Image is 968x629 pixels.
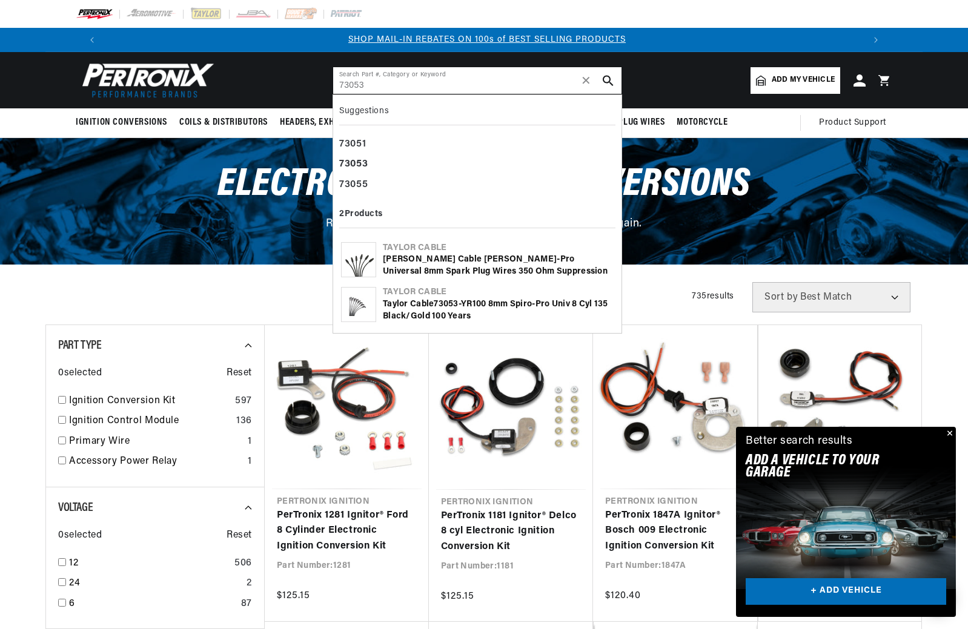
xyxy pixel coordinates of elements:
summary: Coils & Distributors [173,108,274,137]
a: + ADD VEHICLE [746,578,946,605]
summary: Ignition Conversions [76,108,173,137]
img: Pertronix [76,59,215,101]
a: Ignition Control Module [69,413,231,429]
div: 87 [241,596,252,612]
span: 0 selected [58,528,102,544]
span: Spark Plug Wires [591,116,665,129]
b: 73053 [434,300,458,309]
div: 597 [235,394,252,409]
img: Taylor Cable Spiro-Pro Universal 8mm Spark Plug Wires 350 Ohm Suppression [342,243,376,277]
span: Headers, Exhausts & Components [280,116,422,129]
summary: Motorcycle [671,108,734,137]
span: Reliable. Maintenance Free. Never Replace Your Points Again. [326,219,642,229]
span: Reset [227,366,252,381]
img: Taylor Cable 73053-YR100 8mm Spiro-Pro univ 8 cyl 135 Black/Gold 100 Years [342,293,376,316]
b: 2 Products [339,209,383,219]
span: Sort by [764,292,798,302]
a: Ignition Conversion Kit [69,394,230,409]
div: Taylor Cable -YR100 8mm Spiro-Pro univ 8 cyl 135 Black/Gold 100 Years [383,298,614,322]
div: 136 [236,413,252,429]
div: 73055 [339,175,615,196]
span: Part Type [58,340,101,352]
div: 1 [248,454,252,470]
span: Coils & Distributors [179,116,268,129]
button: Translation missing: en.sections.announcements.previous_announcement [80,28,104,52]
a: PerTronix 1181 Ignitor® Delco 8 cyl Electronic Ignition Conversion Kit [441,509,582,555]
slideshow-component: Translation missing: en.sections.announcements.announcement_bar [45,28,923,52]
a: 24 [69,576,242,591]
summary: Product Support [819,108,892,137]
span: 735 results [692,292,734,301]
div: 1 [248,434,252,450]
div: Announcement [107,33,867,47]
span: Motorcycle [677,116,728,129]
button: search button [595,67,622,94]
div: 73051 [339,134,615,155]
div: Better search results [746,433,853,450]
div: Taylor Cable [383,286,614,298]
div: 506 [234,556,252,571]
a: 6 [69,596,236,612]
button: Close [941,427,956,441]
summary: Headers, Exhausts & Components [274,108,428,137]
span: Electronic Ignition Conversions [217,165,751,205]
div: Taylor Cable [383,242,614,254]
summary: Spark Plug Wires [585,108,671,137]
a: Add my vehicle [751,67,840,94]
select: Sort by [752,282,910,312]
input: Search Part #, Category or Keyword [333,67,622,94]
a: PerTronix 1847A Ignitor® Bosch 009 Electronic Ignition Conversion Kit [605,508,745,555]
div: 2 of 3 [107,33,867,47]
div: Suggestions [339,101,615,125]
span: Add my vehicle [772,74,835,86]
span: Reset [227,528,252,544]
span: Product Support [819,116,886,130]
button: Translation missing: en.sections.announcements.next_announcement [864,28,888,52]
a: Primary Wire [69,434,243,450]
span: Voltage [58,502,93,514]
a: 12 [69,556,230,571]
h2: Add A VEHICLE to your garage [746,455,916,479]
span: 0 selected [58,366,102,381]
div: [PERSON_NAME] Cable [PERSON_NAME]-Pro Universal 8mm Spark Plug Wires 350 Ohm Suppression [383,254,614,277]
b: 73053 [339,159,368,169]
a: SHOP MAIL-IN REBATES ON 100s of BEST SELLING PRODUCTS [348,35,626,44]
a: Accessory Power Relay [69,454,243,470]
a: PerTronix 1281 Ignitor® Ford 8 Cylinder Electronic Ignition Conversion Kit [277,508,417,555]
span: Ignition Conversions [76,116,167,129]
div: 2 [247,576,252,591]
